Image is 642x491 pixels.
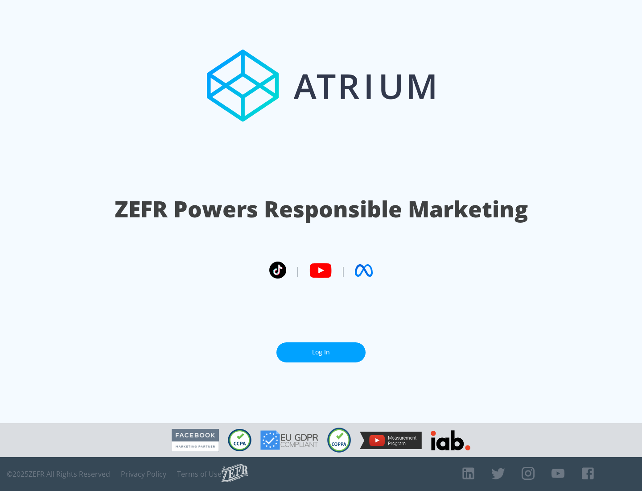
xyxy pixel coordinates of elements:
img: CCPA Compliant [228,429,251,451]
span: | [295,264,300,277]
img: Facebook Marketing Partner [172,429,219,452]
span: © 2025 ZEFR All Rights Reserved [7,470,110,479]
h1: ZEFR Powers Responsible Marketing [115,194,528,225]
a: Log In [276,342,366,362]
img: COPPA Compliant [327,428,351,453]
a: Terms of Use [177,470,222,479]
img: GDPR Compliant [260,430,318,450]
img: IAB [431,430,470,450]
a: Privacy Policy [121,470,166,479]
span: | [341,264,346,277]
img: YouTube Measurement Program [360,432,422,449]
